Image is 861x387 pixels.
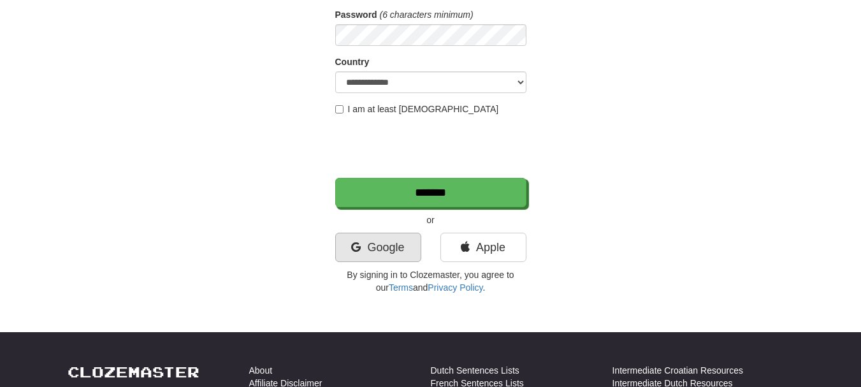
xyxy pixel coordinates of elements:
[335,214,526,226] p: or
[389,282,413,293] a: Terms
[335,233,421,262] a: Google
[335,268,526,294] p: By signing in to Clozemaster, you agree to our and .
[431,364,519,377] a: Dutch Sentences Lists
[68,364,199,380] a: Clozemaster
[612,364,743,377] a: Intermediate Croatian Resources
[335,105,344,113] input: I am at least [DEMOGRAPHIC_DATA]
[335,8,377,21] label: Password
[428,282,482,293] a: Privacy Policy
[249,364,273,377] a: About
[380,10,474,20] em: (6 characters minimum)
[440,233,526,262] a: Apple
[335,122,529,172] iframe: reCAPTCHA
[335,55,370,68] label: Country
[335,103,499,115] label: I am at least [DEMOGRAPHIC_DATA]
